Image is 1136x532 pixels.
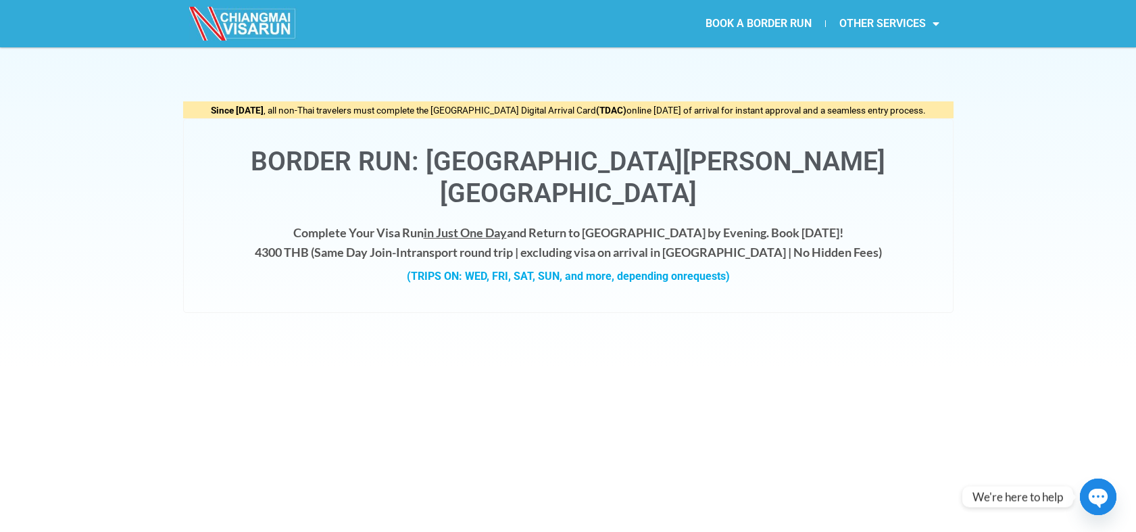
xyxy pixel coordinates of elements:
[683,270,730,283] span: requests)
[568,8,953,39] nav: Menu
[197,223,939,262] h4: Complete Your Visa Run and Return to [GEOGRAPHIC_DATA] by Evening. Book [DATE]! 4300 THB ( transp...
[424,225,507,240] span: in Just One Day
[211,105,926,116] span: , all non-Thai travelers must complete the [GEOGRAPHIC_DATA] Digital Arrival Card online [DATE] o...
[314,245,407,260] strong: Same Day Join-In
[692,8,825,39] a: BOOK A BORDER RUN
[596,105,626,116] strong: (TDAC)
[407,270,730,283] strong: (TRIPS ON: WED, FRI, SAT, SUN, and more, depending on
[826,8,953,39] a: OTHER SERVICES
[197,146,939,210] h1: Border Run: [GEOGRAPHIC_DATA][PERSON_NAME][GEOGRAPHIC_DATA]
[211,105,264,116] strong: Since [DATE]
